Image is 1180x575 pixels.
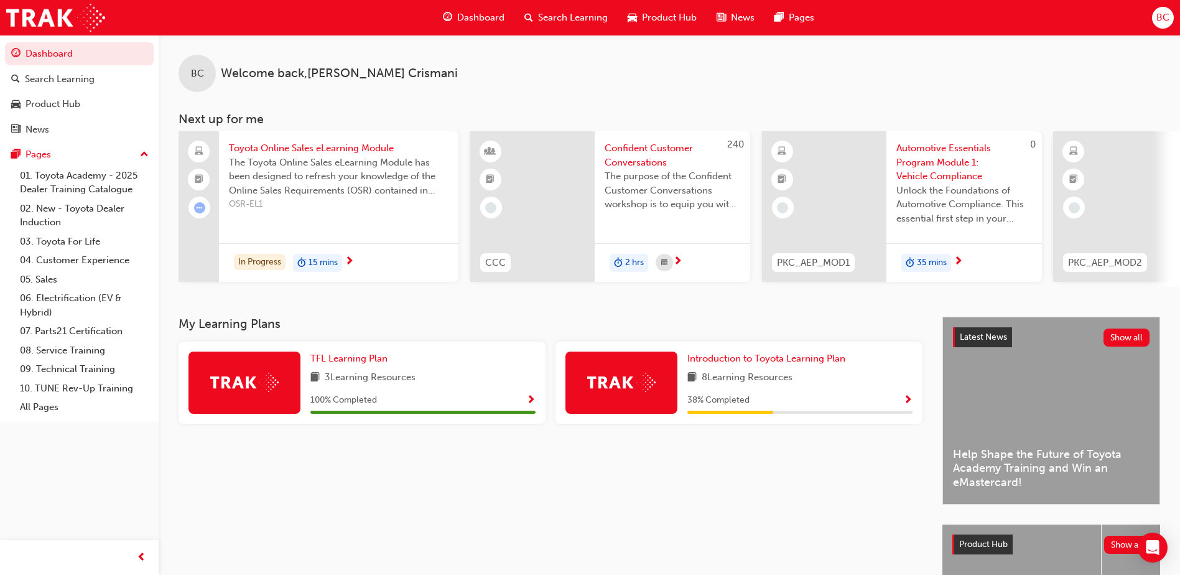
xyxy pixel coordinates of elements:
[953,447,1150,490] span: Help Shape the Future of Toyota Academy Training and Win an eMastercard!
[179,317,922,331] h3: My Learning Plans
[325,370,416,386] span: 3 Learning Resources
[526,393,536,408] button: Show Progress
[443,10,452,26] span: guage-icon
[618,5,707,30] a: car-iconProduct Hub
[687,352,850,366] a: Introduction to Toyota Learning Plan
[15,322,154,341] a: 07. Parts21 Certification
[953,327,1150,347] a: Latest NewsShow all
[661,255,667,271] span: calendar-icon
[628,10,637,26] span: car-icon
[15,379,154,398] a: 10. TUNE Rev-Up Training
[959,539,1008,549] span: Product Hub
[310,352,393,366] a: TFL Learning Plan
[210,373,279,392] img: Trak
[191,67,204,81] span: BC
[15,270,154,289] a: 05. Sales
[11,49,21,60] span: guage-icon
[6,4,105,32] img: Trak
[297,255,306,271] span: duration-icon
[778,172,786,188] span: booktick-icon
[614,255,623,271] span: duration-icon
[194,202,205,213] span: learningRecordVerb_ATTEMPT-icon
[954,256,963,268] span: next-icon
[15,360,154,379] a: 09. Technical Training
[896,141,1032,184] span: Automotive Essentials Program Module 1: Vehicle Compliance
[777,202,788,213] span: learningRecordVerb_NONE-icon
[727,139,744,150] span: 240
[5,68,154,91] a: Search Learning
[717,10,726,26] span: news-icon
[15,341,154,360] a: 08. Service Training
[5,143,154,166] button: Pages
[952,535,1150,554] a: Product HubShow all
[1103,329,1150,347] button: Show all
[485,256,506,270] span: CCC
[5,40,154,143] button: DashboardSearch LearningProduct HubNews
[229,141,448,156] span: Toyota Online Sales eLearning Module
[221,67,458,81] span: Welcome back , [PERSON_NAME] Crismani
[5,42,154,65] a: Dashboard
[310,370,320,386] span: book-icon
[26,123,49,137] div: News
[762,131,1042,282] a: 0PKC_AEP_MOD1Automotive Essentials Program Module 1: Vehicle ComplianceUnlock the Foundations of ...
[960,332,1007,342] span: Latest News
[5,118,154,141] a: News
[26,97,80,111] div: Product Hub
[1030,139,1036,150] span: 0
[1069,144,1078,160] span: learningResourceType_ELEARNING-icon
[11,149,21,161] span: pages-icon
[514,5,618,30] a: search-iconSearch Learning
[764,5,824,30] a: pages-iconPages
[310,353,388,364] span: TFL Learning Plan
[526,395,536,406] span: Show Progress
[1138,533,1168,563] div: Open Intercom Messenger
[702,370,792,386] span: 8 Learning Resources
[896,184,1032,226] span: Unlock the Foundations of Automotive Compliance. This essential first step in your Automotive Ess...
[159,112,1180,126] h3: Next up for me
[229,197,448,212] span: OSR-EL1
[538,11,608,25] span: Search Learning
[11,74,20,85] span: search-icon
[731,11,755,25] span: News
[1152,7,1174,29] button: BC
[687,353,845,364] span: Introduction to Toyota Learning Plan
[457,11,504,25] span: Dashboard
[470,131,750,282] a: 240CCCConfident Customer ConversationsThe purpose of the Confident Customer Conversations worksho...
[707,5,764,30] a: news-iconNews
[777,256,850,270] span: PKC_AEP_MOD1
[11,99,21,110] span: car-icon
[15,251,154,270] a: 04. Customer Experience
[1069,172,1078,188] span: booktick-icon
[1104,536,1151,554] button: Show all
[195,144,203,160] span: laptop-icon
[605,141,740,169] span: Confident Customer Conversations
[309,256,338,270] span: 15 mins
[5,93,154,116] a: Product Hub
[1069,202,1080,213] span: learningRecordVerb_NONE-icon
[310,393,377,408] span: 100 % Completed
[486,172,495,188] span: booktick-icon
[25,72,95,86] div: Search Learning
[687,393,750,408] span: 38 % Completed
[26,147,51,162] div: Pages
[11,124,21,136] span: news-icon
[642,11,697,25] span: Product Hub
[605,169,740,212] span: The purpose of the Confident Customer Conversations workshop is to equip you with tools to commun...
[137,550,146,566] span: prev-icon
[524,10,533,26] span: search-icon
[906,255,914,271] span: duration-icon
[778,144,786,160] span: learningResourceType_ELEARNING-icon
[673,256,682,268] span: next-icon
[195,172,203,188] span: booktick-icon
[433,5,514,30] a: guage-iconDashboard
[15,398,154,417] a: All Pages
[903,395,913,406] span: Show Progress
[15,289,154,322] a: 06. Electrification (EV & Hybrid)
[687,370,697,386] span: book-icon
[587,373,656,392] img: Trak
[486,144,495,160] span: learningResourceType_INSTRUCTOR_LED-icon
[15,166,154,199] a: 01. Toyota Academy - 2025 Dealer Training Catalogue
[179,131,458,282] a: Toyota Online Sales eLearning ModuleThe Toyota Online Sales eLearning Module has been designed to...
